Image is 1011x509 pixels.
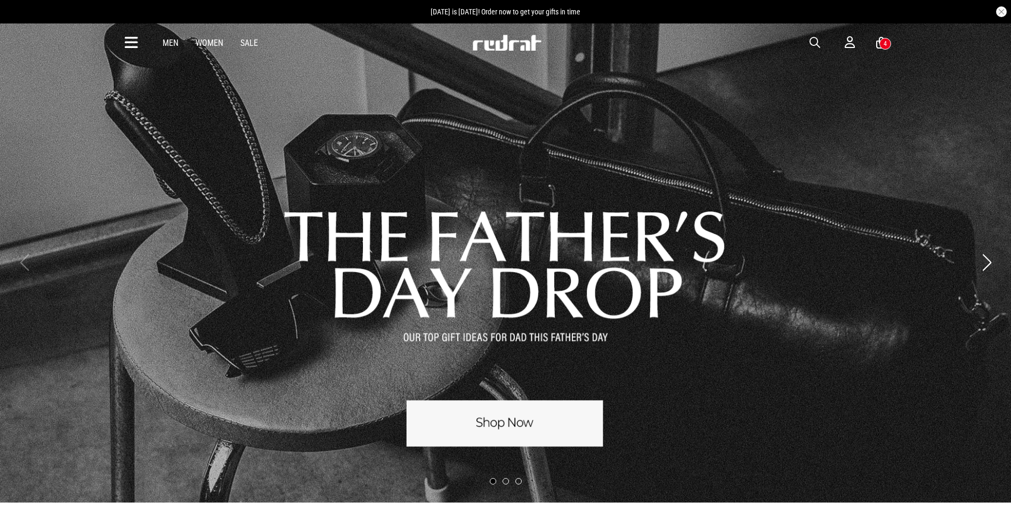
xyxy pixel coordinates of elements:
span: [DATE] is [DATE]! Order now to get your gifts in time [431,7,580,16]
div: 4 [884,40,887,47]
a: Men [163,38,179,48]
a: Sale [240,38,258,48]
button: Previous slide [17,251,31,274]
a: 4 [876,37,886,49]
img: Redrat logo [472,35,542,51]
button: Next slide [980,251,994,274]
a: Women [196,38,223,48]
